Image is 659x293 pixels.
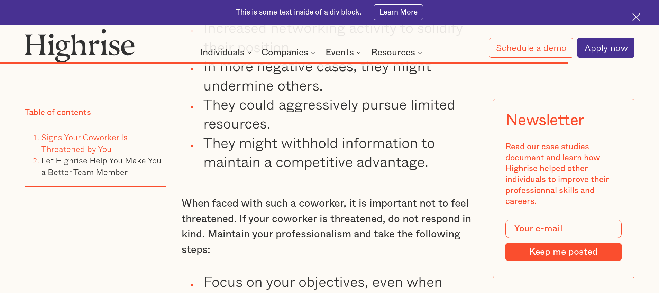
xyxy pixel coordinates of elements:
input: Your e-mail [505,220,622,238]
div: Events [326,48,354,57]
div: Newsletter [505,111,584,129]
div: Read our case studies document and learn how Highrise helped other individuals to improve their p... [505,142,622,207]
div: Individuals [200,48,245,57]
img: Highrise logo [25,29,135,62]
a: Schedule a demo [489,38,574,58]
div: Resources [371,48,415,57]
div: Companies [262,48,317,57]
form: Modal Form [505,220,622,261]
li: They might withhold information to maintain a competitive advantage. [198,133,477,171]
a: Let Highrise Help You Make You a Better Team Member [41,154,162,178]
a: Signs Your Coworker Is Threatened by You [41,131,128,155]
input: Keep me posted [505,243,622,261]
li: In more negative cases, they might undermine others. [198,56,477,95]
li: They could aggressively pursue limited resources. [198,95,477,133]
div: Table of contents [25,107,91,119]
div: Companies [262,48,308,57]
p: When faced with such a coworker, it is important not to feel threatened. If your coworker is thre... [182,196,478,258]
img: Cross icon [632,13,640,21]
div: This is some text inside of a div block. [236,8,361,17]
a: Apply now [577,38,634,58]
div: Individuals [200,48,254,57]
div: Resources [371,48,424,57]
a: Learn More [374,4,423,20]
div: Events [326,48,363,57]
